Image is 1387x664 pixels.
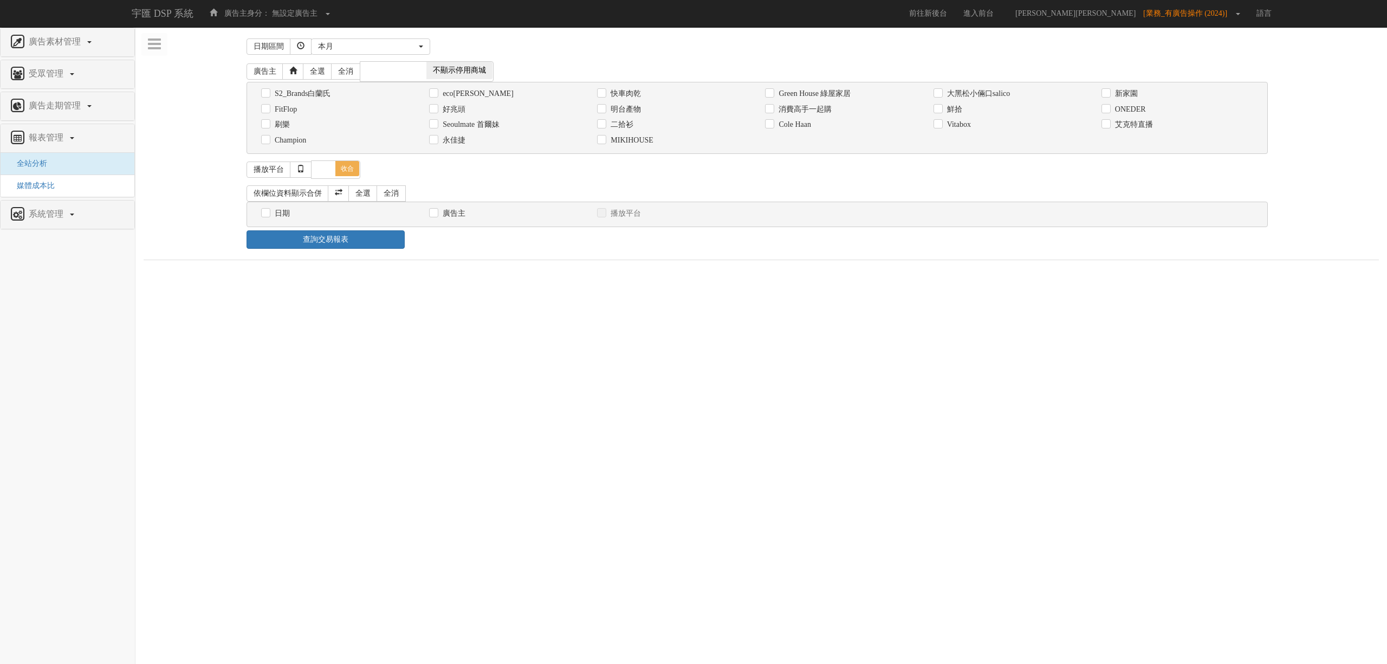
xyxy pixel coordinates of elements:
a: 媒體成本比 [9,182,55,190]
a: 全選 [303,63,332,80]
a: 系統管理 [9,206,126,223]
label: MIKIHOUSE [608,135,653,146]
label: 快車肉乾 [608,88,641,99]
label: 二拾衫 [608,119,633,130]
div: 本月 [318,41,417,52]
a: 廣告走期管理 [9,98,126,115]
span: 不顯示停用商城 [426,62,492,79]
span: 報表管理 [26,133,69,142]
span: 收合 [335,161,359,176]
label: Green House 綠屋家居 [776,88,851,99]
label: S2_Brands白蘭氏 [272,88,330,99]
label: 新家園 [1112,88,1138,99]
label: 好兆頭 [440,104,465,115]
span: 廣告素材管理 [26,37,86,46]
label: Vitabox [944,119,971,130]
span: 廣告走期管理 [26,101,86,110]
span: [PERSON_NAME][PERSON_NAME] [1010,9,1141,17]
label: ONEDER [1112,104,1146,115]
label: 日期 [272,208,290,219]
a: 全選 [348,185,378,202]
a: 全消 [377,185,406,202]
span: 系統管理 [26,209,69,218]
label: 大黑松小倆口salico [944,88,1010,99]
label: 廣告主 [440,208,465,219]
a: 全消 [331,63,360,80]
span: 廣告主身分： [224,9,270,17]
span: 受眾管理 [26,69,69,78]
label: 刷樂 [272,119,290,130]
label: 艾克特直播 [1112,119,1153,130]
a: 全站分析 [9,159,47,167]
label: 消費高手一起購 [776,104,832,115]
label: 鮮拾 [944,104,962,115]
label: eco[PERSON_NAME] [440,88,514,99]
label: FitFlop [272,104,297,115]
a: 報表管理 [9,130,126,147]
a: 受眾管理 [9,66,126,83]
label: Champion [272,135,306,146]
button: 本月 [311,38,430,55]
a: 查詢交易報表 [247,230,405,249]
label: 明台產物 [608,104,641,115]
span: [業務_有廣告操作 (2024)] [1143,9,1233,17]
label: 播放平台 [608,208,641,219]
a: 廣告素材管理 [9,34,126,51]
label: Seoulmate 首爾妹 [440,119,500,130]
label: Cole Haan [776,119,811,130]
label: 永佳捷 [440,135,465,146]
span: 無設定廣告主 [272,9,317,17]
